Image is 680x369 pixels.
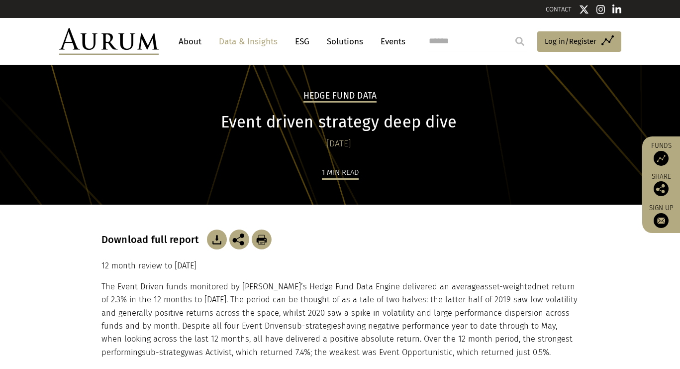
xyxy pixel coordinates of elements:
[537,31,621,52] a: Log in/Register
[252,230,272,249] img: Download Article
[101,234,204,246] h3: Download full report
[647,141,675,166] a: Funds
[101,137,577,151] div: [DATE]
[101,113,577,132] h1: Event driven strategy deep dive
[647,204,675,228] a: Sign up
[376,32,405,51] a: Events
[288,321,341,331] span: sub-strategies
[303,91,377,103] h2: Hedge Fund Data
[510,31,530,51] input: Submit
[579,4,589,14] img: Twitter icon
[59,28,159,55] img: Aurum
[322,166,359,180] div: 1 min read
[647,173,675,196] div: Share
[290,32,314,51] a: ESG
[612,4,621,14] img: Linkedin icon
[545,35,596,47] span: Log in/Register
[174,32,206,51] a: About
[322,32,368,51] a: Solutions
[101,280,579,359] p: The Event Driven funds monitored by [PERSON_NAME]’s Hedge Fund Data Engine delivered an average n...
[546,5,572,13] a: CONTACT
[654,151,669,166] img: Access Funds
[654,213,669,228] img: Sign up to our newsletter
[142,348,189,357] span: sub-strategy
[101,259,579,272] p: 12 month review to [DATE]
[207,230,227,249] img: Download Article
[214,32,283,51] a: Data & Insights
[654,181,669,196] img: Share this post
[480,282,537,291] span: asset-weighted
[229,230,249,249] img: Share this post
[596,4,605,14] img: Instagram icon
